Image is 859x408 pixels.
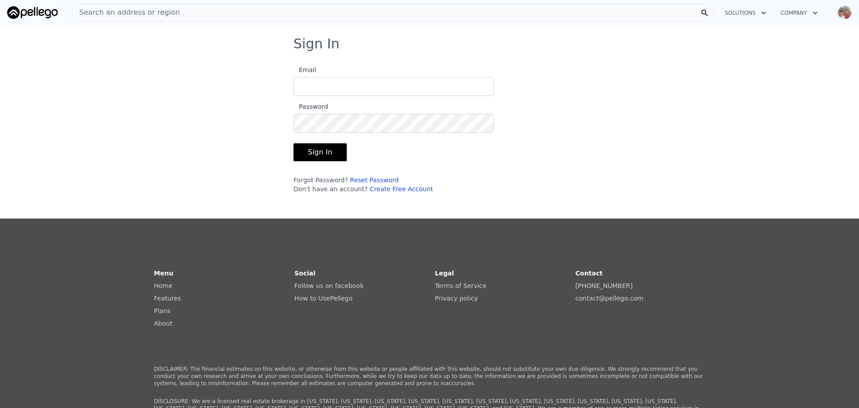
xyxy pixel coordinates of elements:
[838,5,852,20] img: avatar
[293,36,566,52] h3: Sign In
[294,270,315,277] strong: Social
[293,77,494,96] input: Email
[293,176,494,193] div: Forgot Password? Don't have an account?
[294,295,353,302] a: How to UsePellego
[72,7,180,18] span: Search an address or region
[370,185,433,193] a: Create Free Account
[293,143,347,161] button: Sign In
[293,103,328,110] span: Password
[774,5,825,21] button: Company
[154,282,172,289] a: Home
[294,282,364,289] a: Follow us on facebook
[435,270,454,277] strong: Legal
[350,176,399,184] a: Reset Password
[435,282,486,289] a: Terms of Service
[575,282,633,289] a: [PHONE_NUMBER]
[154,307,170,314] a: Plans
[154,270,173,277] strong: Menu
[154,320,172,327] a: About
[575,295,643,302] a: contact@pellego.com
[154,295,181,302] a: Features
[435,295,478,302] a: Privacy policy
[575,270,603,277] strong: Contact
[293,114,494,133] input: Password
[154,365,705,387] p: DISCLAIMER: The financial estimates on this website, or otherwise from this website or people aff...
[718,5,774,21] button: Solutions
[293,66,316,73] span: Email
[7,6,58,19] img: Pellego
